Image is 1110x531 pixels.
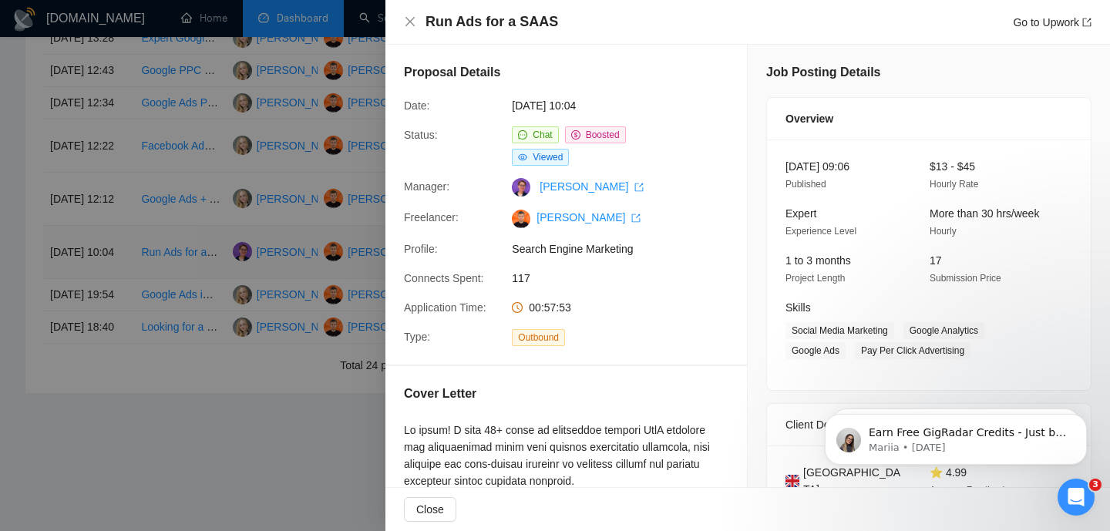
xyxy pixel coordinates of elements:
[586,129,620,140] span: Boosted
[785,207,816,220] span: Expert
[785,404,1072,445] div: Client Details
[785,226,856,237] span: Experience Level
[404,99,429,112] span: Date:
[404,63,500,82] h5: Proposal Details
[512,97,743,114] span: [DATE] 10:04
[930,207,1039,220] span: More than 30 hrs/week
[512,270,743,287] span: 117
[404,331,430,343] span: Type:
[404,385,476,403] h5: Cover Letter
[404,129,438,141] span: Status:
[404,15,416,28] span: close
[785,322,894,339] span: Social Media Marketing
[404,301,486,314] span: Application Time:
[536,211,641,223] a: [PERSON_NAME] export
[930,179,978,190] span: Hourly Rate
[766,63,880,82] h5: Job Posting Details
[512,210,530,228] img: c14xhZlC-tuZVDV19vT9PqPao_mWkLBFZtPhMWXnAzD5A78GLaVOfmL__cgNkALhSq
[529,301,571,314] span: 00:57:53
[1013,16,1091,29] a: Go to Upworkexport
[512,329,565,346] span: Outbound
[785,160,849,173] span: [DATE] 09:06
[404,15,416,29] button: Close
[404,211,459,223] span: Freelancer:
[404,180,449,193] span: Manager:
[785,110,833,127] span: Overview
[425,12,558,32] h4: Run Ads for a SAAS
[785,342,846,359] span: Google Ads
[631,213,641,223] span: export
[903,322,984,339] span: Google Analytics
[571,130,580,139] span: dollar
[404,272,484,284] span: Connects Spent:
[1058,479,1095,516] iframe: Intercom live chat
[533,129,552,140] span: Chat
[540,180,644,193] a: [PERSON_NAME] export
[785,273,845,284] span: Project Length
[785,301,811,314] span: Skills
[416,501,444,518] span: Close
[1089,479,1102,491] span: 3
[785,254,851,267] span: 1 to 3 months
[855,342,970,359] span: Pay Per Click Advertising
[533,152,563,163] span: Viewed
[930,226,957,237] span: Hourly
[930,254,942,267] span: 17
[404,497,456,522] button: Close
[785,472,799,489] img: 🇬🇧
[518,153,527,162] span: eye
[404,243,438,255] span: Profile:
[634,183,644,192] span: export
[1082,18,1091,27] span: export
[512,240,743,257] span: Search Engine Marketing
[930,160,975,173] span: $13 - $45
[518,130,527,139] span: message
[930,273,1001,284] span: Submission Price
[785,179,826,190] span: Published
[512,302,523,313] span: clock-circle
[802,381,1110,489] iframe: Intercom notifications message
